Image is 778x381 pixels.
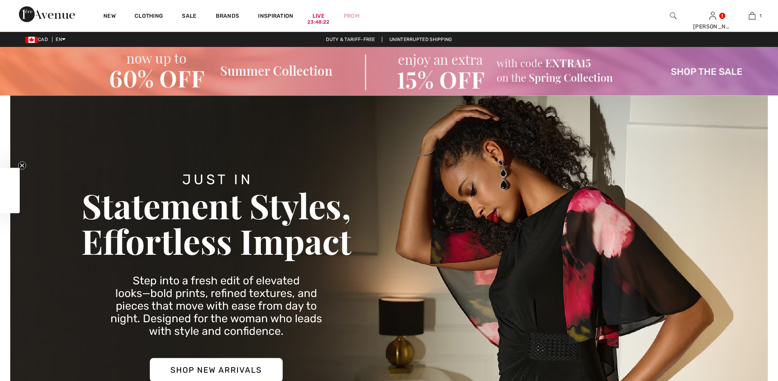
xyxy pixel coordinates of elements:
img: search the website [670,11,677,21]
img: My Bag [749,11,756,21]
img: Canadian Dollar [25,37,38,43]
span: EN [56,37,65,42]
a: Prom [344,12,359,20]
a: Sign In [709,12,716,19]
a: Sale [182,13,196,21]
span: 1 [759,12,761,19]
img: My Info [709,11,716,21]
a: Clothing [135,13,163,21]
img: 1ère Avenue [19,6,75,22]
div: [PERSON_NAME] [693,22,732,31]
a: 1 [733,11,771,21]
div: 23:48:22 [307,19,329,26]
a: Brands [216,13,239,21]
span: Inspiration [258,13,293,21]
button: Close teaser [18,162,26,170]
a: Live23:48:22 [312,12,325,20]
span: CAD [25,37,51,42]
a: New [103,13,116,21]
